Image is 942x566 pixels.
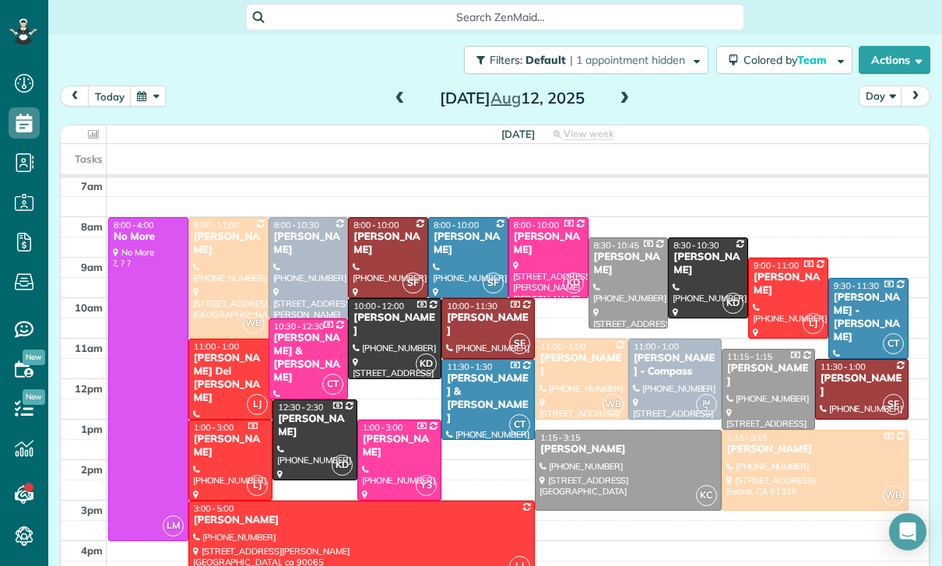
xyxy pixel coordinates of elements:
[75,342,103,354] span: 11am
[23,389,45,405] span: New
[540,432,581,443] span: 1:15 - 3:15
[194,220,239,230] span: 8:00 - 11:00
[563,272,584,294] span: KD
[60,86,90,107] button: prev
[490,53,522,67] span: Filters:
[247,394,268,415] span: LJ
[81,463,103,476] span: 2pm
[859,46,930,74] button: Actions
[415,90,610,107] h2: [DATE] 12, 2025
[243,313,264,334] span: WB
[81,544,103,557] span: 4pm
[353,301,404,311] span: 10:00 - 12:00
[820,372,904,399] div: [PERSON_NAME]
[883,333,904,354] span: CT
[273,332,344,385] div: [PERSON_NAME] & [PERSON_NAME]
[673,251,743,277] div: [PERSON_NAME]
[540,341,585,352] span: 11:00 - 1:00
[446,311,530,338] div: [PERSON_NAME]
[193,352,268,405] div: [PERSON_NAME] Del [PERSON_NAME]
[901,86,930,107] button: next
[603,394,624,415] span: WB
[570,53,685,67] span: | 1 appointment hidden
[81,423,103,435] span: 1pm
[447,301,497,311] span: 10:00 - 11:30
[278,402,323,413] span: 12:30 - 2:30
[433,230,504,257] div: [PERSON_NAME]
[834,280,879,291] span: 9:30 - 11:30
[593,251,664,277] div: [PERSON_NAME]
[193,433,268,459] div: [PERSON_NAME]
[322,374,343,395] span: CT
[75,382,103,395] span: 12pm
[490,88,521,107] span: Aug
[727,351,772,362] span: 11:15 - 1:15
[194,503,234,514] span: 3:00 - 5:00
[726,443,904,456] div: [PERSON_NAME]
[889,513,926,550] div: Open Intercom Messenger
[81,504,103,516] span: 3pm
[353,311,437,338] div: [PERSON_NAME]
[509,333,530,354] span: SF
[75,301,103,314] span: 10am
[540,443,717,456] div: [PERSON_NAME]
[716,46,852,74] button: Colored byTeam
[696,485,717,506] span: KC
[353,220,399,230] span: 8:00 - 10:00
[193,230,264,257] div: [PERSON_NAME]
[113,230,184,244] div: No More
[564,128,613,140] span: View week
[634,341,679,352] span: 11:00 - 1:00
[402,272,424,294] span: SF
[273,230,344,257] div: [PERSON_NAME]
[753,271,824,297] div: [PERSON_NAME]
[274,220,319,230] span: 8:00 - 10:30
[501,128,535,140] span: [DATE]
[81,220,103,233] span: 8am
[75,153,103,165] span: Tasks
[833,291,904,344] div: [PERSON_NAME] - [PERSON_NAME]
[633,352,717,378] div: [PERSON_NAME] - Compass
[673,240,719,251] span: 8:30 - 10:30
[81,261,103,273] span: 9am
[803,313,824,334] span: LJ
[88,86,132,107] button: today
[193,514,530,527] div: [PERSON_NAME]
[702,398,710,406] span: JM
[363,422,403,433] span: 1:00 - 3:00
[726,362,810,388] div: [PERSON_NAME]
[114,220,154,230] span: 8:00 - 4:00
[743,53,832,67] span: Colored by
[513,230,584,257] div: [PERSON_NAME]
[540,352,624,378] div: [PERSON_NAME]
[483,272,504,294] span: SF
[353,230,424,257] div: [PERSON_NAME]
[464,46,708,74] button: Filters: Default | 1 appointment hidden
[416,353,437,374] span: KD
[883,485,904,506] span: WB
[362,433,437,459] div: [PERSON_NAME]
[416,475,437,496] span: Y3
[447,361,492,372] span: 11:30 - 1:30
[194,422,234,433] span: 1:00 - 3:00
[883,394,904,415] span: SF
[332,455,353,476] span: KD
[821,361,866,372] span: 11:30 - 1:00
[194,341,239,352] span: 11:00 - 1:00
[274,321,325,332] span: 10:30 - 12:30
[722,293,743,314] span: KD
[697,403,716,417] small: 2
[163,515,184,536] span: LM
[81,180,103,192] span: 7am
[514,220,559,230] span: 8:00 - 10:00
[456,46,708,74] a: Filters: Default | 1 appointment hidden
[525,53,567,67] span: Default
[594,240,639,251] span: 8:30 - 10:45
[434,220,479,230] span: 8:00 - 10:00
[247,475,268,496] span: LJ
[446,372,530,425] div: [PERSON_NAME] & [PERSON_NAME]
[859,86,902,107] button: Day
[509,414,530,435] span: CT
[23,350,45,365] span: New
[797,53,829,67] span: Team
